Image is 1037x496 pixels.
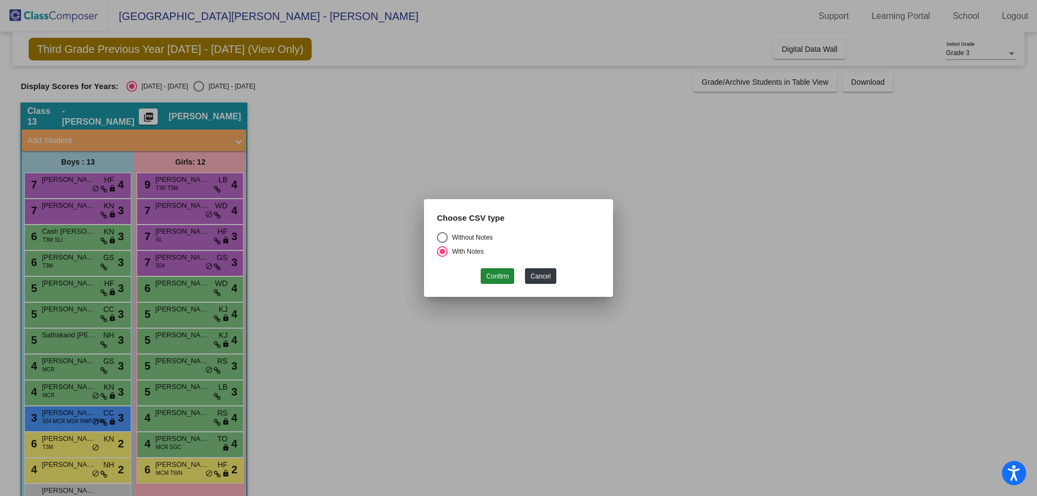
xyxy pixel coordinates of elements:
button: Cancel [525,268,556,284]
div: Without Notes [448,233,493,242]
button: Confirm [481,268,514,284]
label: Choose CSV type [437,212,504,225]
mat-radio-group: Select an option [437,232,600,260]
div: With Notes [448,247,484,256]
